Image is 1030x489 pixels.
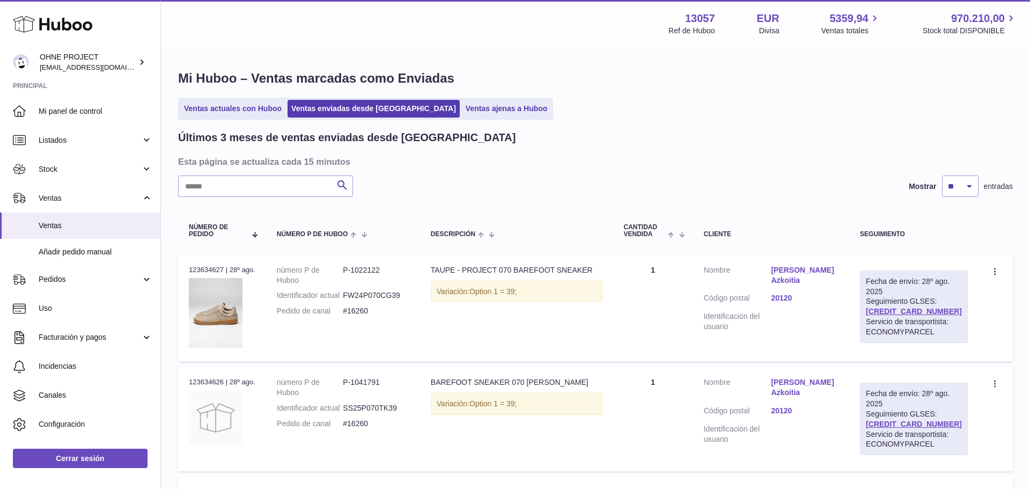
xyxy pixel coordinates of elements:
a: Ventas enviadas desde [GEOGRAPHIC_DATA] [288,100,460,118]
div: Ref de Huboo [668,26,715,36]
dt: número P de Huboo [277,377,343,398]
dd: SS25P070TK39 [343,403,409,413]
span: Configuración [39,419,152,429]
span: Canales [39,390,152,400]
span: Stock total DISPONIBLE [923,26,1017,36]
span: Ventas [39,193,141,203]
a: [PERSON_NAME] Azkoitia [771,265,838,286]
label: Mostrar [909,181,936,192]
dd: P-1022122 [343,265,409,286]
a: Cerrar sesión [13,449,148,468]
h2: Últimos 3 meses de ventas enviadas desde [GEOGRAPHIC_DATA] [178,130,516,145]
div: Divisa [759,26,779,36]
a: Ventas actuales con Huboo [180,100,285,118]
h3: Esta página se actualiza cada 15 minutos [178,156,1010,167]
dd: #16260 [343,306,409,316]
dd: P-1041791 [343,377,409,398]
span: Option 1 = 39; [469,399,517,408]
span: Mi panel de control [39,106,152,116]
a: 5359,94 Ventas totales [821,11,881,36]
div: Fecha de envío: 28º ago. 2025 [866,276,962,297]
dt: número P de Huboo [277,265,343,286]
div: Servicio de transportista: ECONOMYPARCEL [866,317,962,337]
span: 5359,94 [829,11,868,26]
div: Variación: [431,393,602,415]
strong: EUR [757,11,779,26]
span: 970.210,00 [951,11,1005,26]
div: Seguimiento GLSES: [860,271,968,343]
dt: Identificación del usuario [704,424,771,444]
div: Cliente [704,231,838,238]
a: 20120 [771,406,838,416]
dd: #16260 [343,419,409,429]
img: internalAdmin-13057@internal.huboo.com [13,54,29,70]
dt: Código postal [704,293,771,306]
td: 1 [613,367,693,471]
span: número P de Huboo [277,231,348,238]
span: Uso [39,303,152,313]
img: no-photo.jpg [189,391,242,444]
span: Facturación y pagos [39,332,141,342]
img: TAUPE_WEB.jpg [189,278,242,348]
div: 123634626 | 28º ago. [189,377,255,387]
dd: FW24P070CG39 [343,290,409,301]
h1: Mi Huboo – Ventas marcadas como Enviadas [178,70,1013,87]
dt: Nombre [704,377,771,400]
span: Descripción [431,231,475,238]
div: BAREFOOT SNEAKER 070 [PERSON_NAME] [431,377,602,388]
span: Option 1 = 39; [469,287,517,296]
dt: Identificación del usuario [704,311,771,332]
div: Fecha de envío: 28º ago. 2025 [866,389,962,409]
span: Ventas [39,221,152,231]
span: Pedidos [39,274,141,284]
span: Ventas totales [821,26,881,36]
div: Seguimiento GLSES: [860,383,968,455]
dt: Pedido de canal [277,419,343,429]
span: entradas [984,181,1013,192]
span: Listados [39,135,141,145]
strong: 13057 [685,11,715,26]
td: 1 [613,254,693,361]
a: [CREDIT_CARD_NUMBER] [866,420,962,428]
span: Número de pedido [189,224,246,238]
span: Stock [39,164,141,174]
span: [EMAIL_ADDRESS][DOMAIN_NAME] [40,63,158,71]
div: 123634627 | 28º ago. [189,265,255,275]
span: Añadir pedido manual [39,247,152,257]
dt: Código postal [704,406,771,419]
a: 20120 [771,293,838,303]
a: 970.210,00 Stock total DISPONIBLE [923,11,1017,36]
a: [PERSON_NAME] Azkoitia [771,377,838,398]
span: Incidencias [39,361,152,371]
dt: Nombre [704,265,771,288]
div: Servicio de transportista: ECONOMYPARCEL [866,429,962,450]
div: OHNE PROJECT [40,52,136,72]
a: Ventas ajenas a Huboo [462,100,551,118]
dt: Identificador actual [277,403,343,413]
div: TAUPE - PROJECT 070 BAREFOOT SNEAKER [431,265,602,275]
div: Seguimiento [860,231,968,238]
div: Variación: [431,281,602,303]
span: Cantidad vendida [624,224,666,238]
a: [CREDIT_CARD_NUMBER] [866,307,962,316]
dt: Identificador actual [277,290,343,301]
dt: Pedido de canal [277,306,343,316]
